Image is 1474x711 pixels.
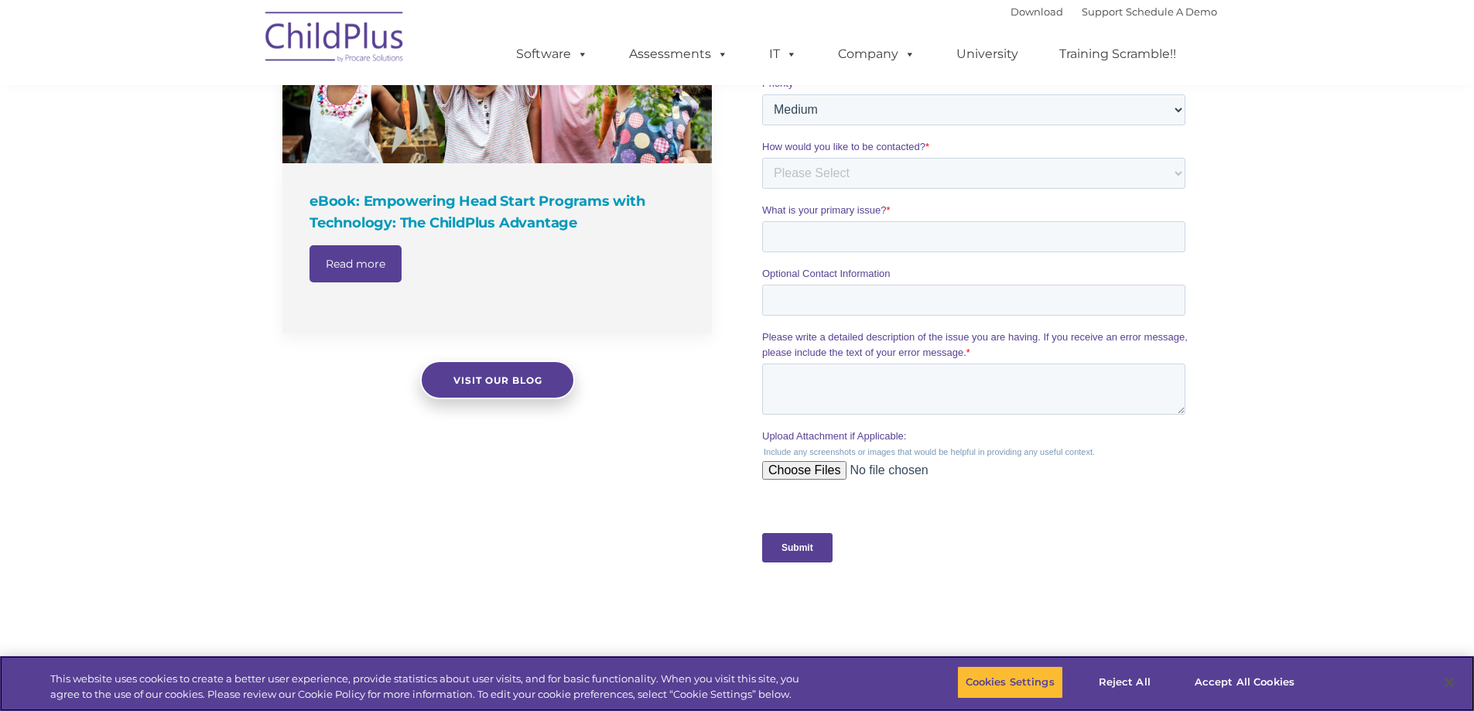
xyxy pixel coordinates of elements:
a: Read more [310,245,402,282]
a: Training Scramble!! [1044,39,1192,70]
a: University [941,39,1034,70]
div: This website uses cookies to create a better user experience, provide statistics about user visit... [50,672,811,702]
button: Accept All Cookies [1186,666,1303,699]
button: Reject All [1076,666,1173,699]
a: Download [1011,5,1063,18]
font: | [1011,5,1217,18]
button: Cookies Settings [957,666,1063,699]
a: Company [822,39,931,70]
a: Visit our blog [420,361,575,399]
button: Close [1432,665,1466,699]
a: Assessments [614,39,744,70]
a: Software [501,39,604,70]
h4: eBook: Empowering Head Start Programs with Technology: The ChildPlus Advantage [310,190,689,234]
span: Visit our blog [453,374,542,386]
a: Support [1082,5,1123,18]
a: Schedule A Demo [1126,5,1217,18]
a: IT [754,39,812,70]
img: ChildPlus by Procare Solutions [258,1,412,78]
